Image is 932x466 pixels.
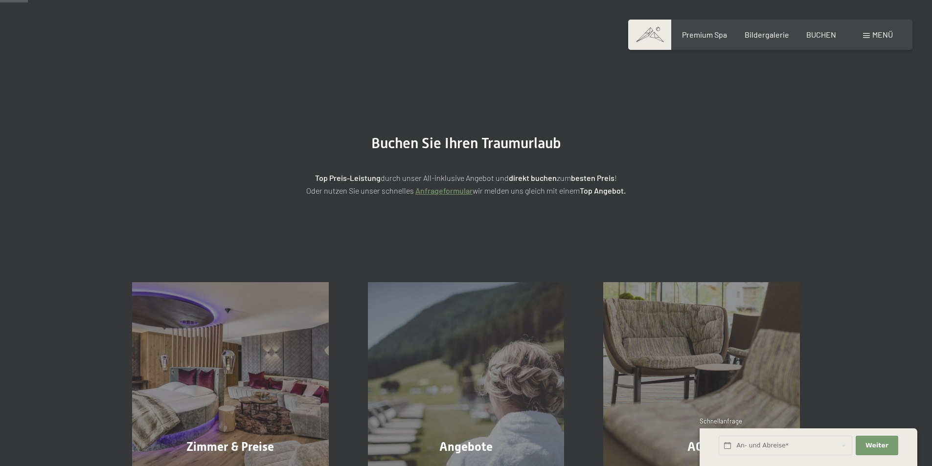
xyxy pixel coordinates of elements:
[509,173,557,182] strong: direkt buchen
[222,172,711,197] p: durch unser All-inklusive Angebot und zum ! Oder nutzen Sie unser schnelles wir melden uns gleich...
[745,30,789,39] a: Bildergalerie
[856,436,898,456] button: Weiter
[371,134,561,152] span: Buchen Sie Ihren Traumurlaub
[571,173,614,182] strong: besten Preis
[315,173,381,182] strong: Top Preis-Leistung
[580,186,626,195] strong: Top Angebot.
[806,30,836,39] a: BUCHEN
[439,440,493,454] span: Angebote
[872,30,893,39] span: Menü
[186,440,274,454] span: Zimmer & Preise
[682,30,727,39] a: Premium Spa
[687,440,716,454] span: AGBs
[865,441,888,450] span: Weiter
[415,186,473,195] a: Anfrageformular
[700,417,742,425] span: Schnellanfrage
